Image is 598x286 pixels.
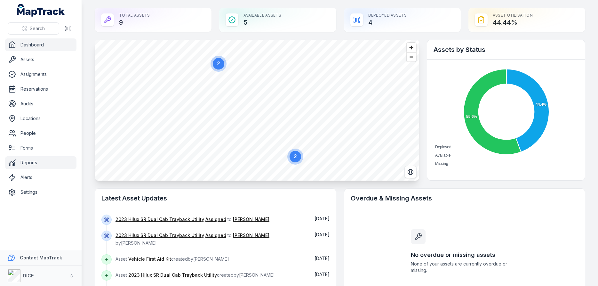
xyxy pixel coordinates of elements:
[434,45,578,54] h2: Assets by Status
[315,256,330,261] time: 09/09/2025, 2:14:52 pm
[101,194,330,203] h2: Latest Asset Updates
[5,142,76,154] a: Forms
[233,232,269,239] a: [PERSON_NAME]
[217,61,220,66] text: 2
[5,186,76,199] a: Settings
[315,232,330,237] time: 09/09/2025, 2:17:09 pm
[435,153,450,158] span: Available
[315,216,330,221] span: [DATE]
[315,272,330,277] span: [DATE]
[8,22,59,35] button: Search
[116,217,269,222] span: to
[128,272,217,278] a: 2023 Hilux SR Dual Cab Trayback Utility
[205,216,226,223] a: Assigned
[5,83,76,95] a: Reservations
[407,52,416,61] button: Zoom out
[20,255,62,260] strong: Contact MapTrack
[205,232,226,239] a: Assigned
[116,216,204,223] a: 2023 Hilux SR Dual Cab Trayback Utility
[315,256,330,261] span: [DATE]
[411,261,518,274] span: None of your assets are currently overdue or missing.
[315,232,330,237] span: [DATE]
[351,194,579,203] h2: Overdue & Missing Assets
[116,233,269,246] span: to by [PERSON_NAME]
[30,25,45,32] span: Search
[435,161,448,166] span: Missing
[435,145,451,149] span: Deployed
[5,53,76,66] a: Assets
[315,272,330,277] time: 09/09/2025, 2:13:55 pm
[5,68,76,81] a: Assignments
[128,256,171,262] a: Vehicle First Aid Kit
[17,4,65,17] a: MapTrack
[407,43,416,52] button: Zoom in
[116,256,229,262] span: Asset created by [PERSON_NAME]
[116,232,204,239] a: 2023 Hilux SR Dual Cab Trayback Utility
[5,171,76,184] a: Alerts
[95,40,419,181] canvas: Map
[315,216,330,221] time: 09/09/2025, 2:18:21 pm
[5,38,76,51] a: Dashboard
[5,112,76,125] a: Locations
[116,272,275,278] span: Asset created by [PERSON_NAME]
[23,273,34,278] strong: DICE
[411,250,518,259] h3: No overdue or missing assets
[233,216,269,223] a: [PERSON_NAME]
[404,166,417,178] button: Switch to Satellite View
[5,97,76,110] a: Audits
[5,156,76,169] a: Reports
[294,154,297,159] text: 2
[5,127,76,140] a: People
